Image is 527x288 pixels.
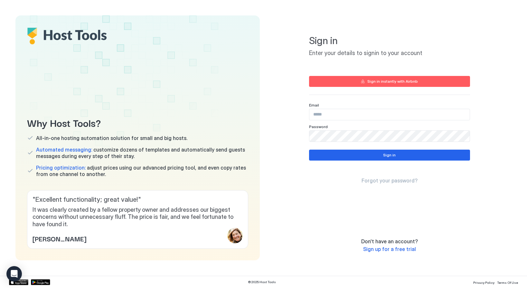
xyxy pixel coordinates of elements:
span: All-in-one hosting automation solution for small and big hosts. [36,135,187,141]
span: Terms Of Use [497,281,518,284]
span: Don't have an account? [361,238,418,245]
span: Enter your details to signin to your account [309,50,470,57]
span: adjust prices using our advanced pricing tool, and even copy rates from one channel to another. [36,164,248,177]
button: Sign in instantly with Airbnb [309,76,470,87]
span: Privacy Policy [473,281,494,284]
span: Why Host Tools? [27,115,248,130]
div: Sign in [383,152,396,158]
a: Google Play Store [31,279,50,285]
span: customize dozens of templates and automatically send guests messages during every step of their s... [36,146,248,159]
a: Sign up for a free trial [363,246,416,253]
span: " Excellent functionality; great value! " [33,196,243,204]
a: App Store [9,279,28,285]
span: Pricing optimization: [36,164,86,171]
div: Sign in instantly with Airbnb [367,79,418,84]
a: Forgot your password? [362,177,418,184]
span: Password [309,124,328,129]
div: Open Intercom Messenger [6,266,22,282]
span: Automated messaging: [36,146,92,153]
span: © 2025 Host Tools [248,280,276,284]
span: [PERSON_NAME] [33,234,86,243]
button: Sign in [309,150,470,161]
a: Terms Of Use [497,279,518,285]
div: profile [227,228,243,243]
input: Input Field [309,109,470,120]
a: Privacy Policy [473,279,494,285]
span: Sign up for a free trial [363,246,416,252]
span: Sign in [309,35,470,47]
input: Input Field [309,131,470,142]
span: Email [309,103,319,107]
span: It was clearly created by a fellow property owner and addresses our biggest concerns without unne... [33,206,243,228]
